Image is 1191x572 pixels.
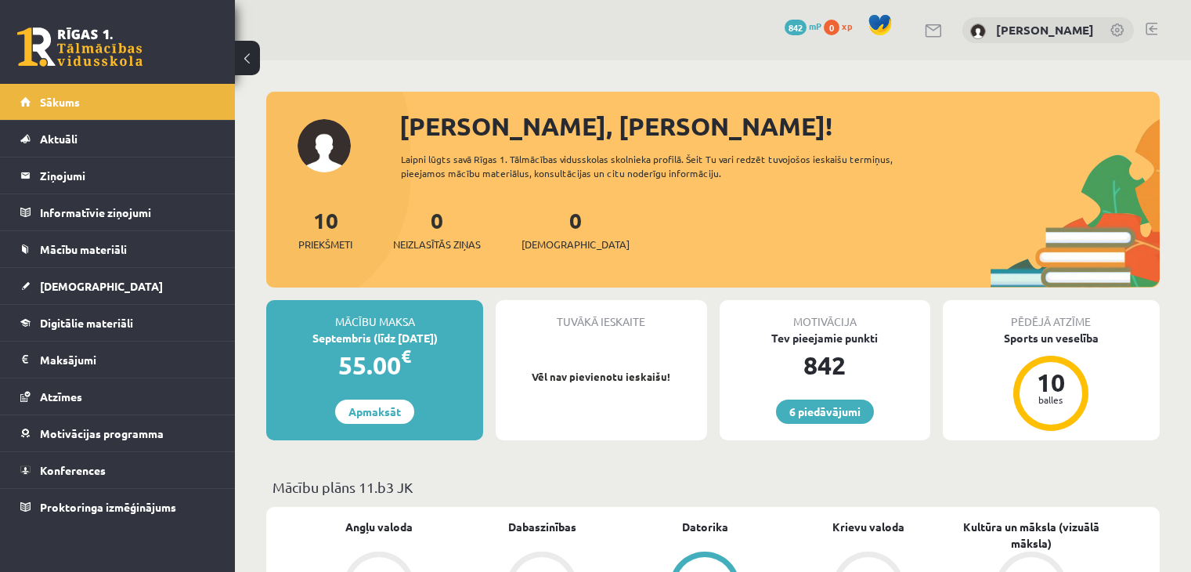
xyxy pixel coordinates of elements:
a: Apmaksāt [335,400,414,424]
img: Rūta Rutka [970,24,986,39]
span: [DEMOGRAPHIC_DATA] [40,279,163,293]
a: Krievu valoda [832,519,904,535]
span: Priekšmeti [298,237,352,252]
div: Septembris (līdz [DATE]) [266,330,483,346]
div: balles [1027,395,1074,404]
a: 842 mP [785,20,821,32]
div: Mācību maksa [266,300,483,330]
a: Kultūra un māksla (vizuālā māksla) [950,519,1113,552]
a: Rīgas 1. Tālmācības vidusskola [17,27,143,67]
a: Mācību materiāli [20,231,215,267]
a: [DEMOGRAPHIC_DATA] [20,268,215,304]
div: Motivācija [720,300,930,330]
span: Motivācijas programma [40,426,164,440]
span: 842 [785,20,807,35]
span: Mācību materiāli [40,242,127,256]
span: xp [842,20,852,32]
a: 0[DEMOGRAPHIC_DATA] [522,206,630,252]
div: Tuvākā ieskaite [496,300,706,330]
span: Atzīmes [40,389,82,404]
a: Konferences [20,452,215,488]
a: Motivācijas programma [20,415,215,451]
span: Digitālie materiāli [40,316,133,330]
span: Neizlasītās ziņas [393,237,481,252]
span: [DEMOGRAPHIC_DATA] [522,237,630,252]
a: Sākums [20,84,215,120]
span: mP [809,20,821,32]
a: 0 xp [824,20,860,32]
span: Sākums [40,95,80,109]
span: Konferences [40,463,106,477]
span: Aktuāli [40,132,78,146]
a: Proktoringa izmēģinājums [20,489,215,525]
a: Ziņojumi [20,157,215,194]
span: 0 [824,20,839,35]
a: 10Priekšmeti [298,206,352,252]
div: Laipni lūgts savā Rīgas 1. Tālmācības vidusskolas skolnieka profilā. Šeit Tu vari redzēt tuvojošo... [401,152,937,180]
a: Informatīvie ziņojumi [20,194,215,230]
p: Mācību plāns 11.b3 JK [272,476,1153,498]
a: Datorika [682,519,728,535]
legend: Maksājumi [40,342,215,378]
legend: Ziņojumi [40,157,215,194]
div: 842 [720,346,930,384]
div: Tev pieejamie punkti [720,330,930,346]
p: Vēl nav pievienotu ieskaišu! [503,369,698,385]
a: [PERSON_NAME] [996,22,1094,38]
a: Sports un veselība 10 balles [943,330,1160,433]
a: 6 piedāvājumi [776,400,874,424]
a: Maksājumi [20,342,215,378]
div: Sports un veselība [943,330,1160,346]
a: Atzīmes [20,378,215,415]
a: Aktuāli [20,121,215,157]
div: 10 [1027,370,1074,395]
legend: Informatīvie ziņojumi [40,194,215,230]
span: € [401,345,411,367]
div: 55.00 [266,346,483,384]
div: [PERSON_NAME], [PERSON_NAME]! [399,107,1160,145]
a: 0Neizlasītās ziņas [393,206,481,252]
div: Pēdējā atzīme [943,300,1160,330]
a: Digitālie materiāli [20,305,215,341]
a: Dabaszinības [508,519,576,535]
span: Proktoringa izmēģinājums [40,500,176,514]
a: Angļu valoda [345,519,413,535]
